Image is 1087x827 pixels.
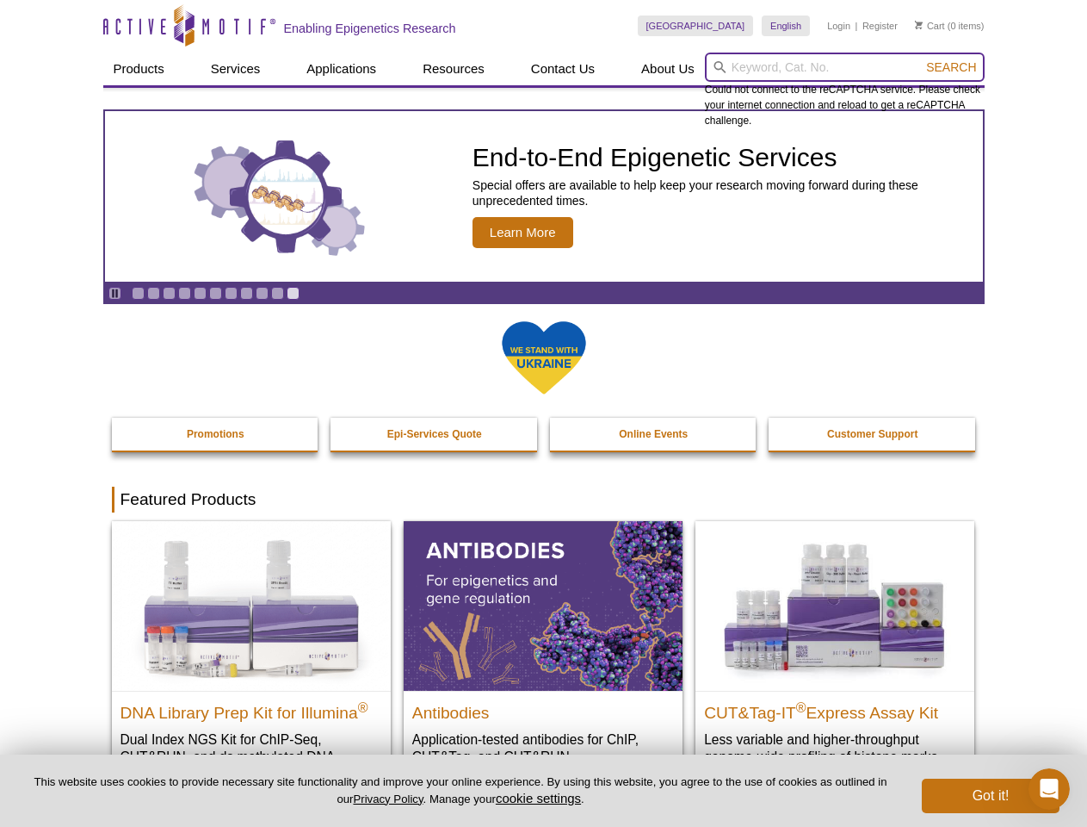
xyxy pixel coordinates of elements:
img: Your Cart [915,21,923,29]
div: Could not connect to the reCAPTCHA service. Please check your internet connection and reload to g... [705,53,985,128]
img: We Stand With Ukraine [501,320,587,396]
a: Go to slide 2 [147,287,160,300]
a: Go to slide 7 [225,287,238,300]
a: Go to slide 11 [287,287,300,300]
button: Search [921,59,981,75]
strong: Epi-Services Quote [387,428,482,440]
strong: Customer Support [827,428,917,440]
img: CUT&Tag-IT® Express Assay Kit [695,521,974,690]
iframe: Intercom live chat [1028,768,1070,810]
strong: Promotions [187,428,244,440]
button: cookie settings [496,791,581,805]
a: [GEOGRAPHIC_DATA] [638,16,754,36]
a: Toggle autoplay [108,287,121,300]
a: Privacy Policy [353,793,423,805]
p: Less variable and higher-throughput genome-wide profiling of histone marks​. [704,731,966,766]
a: Epi-Services Quote [330,418,539,451]
sup: ® [358,700,368,714]
h2: Enabling Epigenetics Research [284,21,456,36]
a: Register [862,20,898,32]
a: Go to slide 1 [132,287,145,300]
h2: CUT&Tag-IT Express Assay Kit [704,696,966,722]
li: | [855,16,858,36]
a: CUT&Tag-IT® Express Assay Kit CUT&Tag-IT®Express Assay Kit Less variable and higher-throughput ge... [695,521,974,782]
span: Search [926,60,976,74]
a: Applications [296,53,386,85]
p: Application-tested antibodies for ChIP, CUT&Tag, and CUT&RUN. [412,731,674,766]
img: All Antibodies [404,521,682,690]
a: Products [103,53,175,85]
a: Go to slide 4 [178,287,191,300]
a: Cart [915,20,945,32]
h2: Featured Products [112,487,976,513]
button: Got it! [922,779,1059,813]
p: This website uses cookies to provide necessary site functionality and improve your online experie... [28,774,893,807]
a: Login [827,20,850,32]
a: Go to slide 8 [240,287,253,300]
img: DNA Library Prep Kit for Illumina [112,521,391,690]
a: Resources [412,53,495,85]
a: Go to slide 9 [256,287,269,300]
p: Dual Index NGS Kit for ChIP-Seq, CUT&RUN, and ds methylated DNA assays. [120,731,382,783]
a: Online Events [550,418,758,451]
a: DNA Library Prep Kit for Illumina DNA Library Prep Kit for Illumina® Dual Index NGS Kit for ChIP-... [112,521,391,799]
a: Go to slide 3 [163,287,176,300]
a: Customer Support [769,418,977,451]
sup: ® [796,700,806,714]
a: Services [201,53,271,85]
h2: Antibodies [412,696,674,722]
a: English [762,16,810,36]
a: Go to slide 5 [194,287,207,300]
a: Promotions [112,418,320,451]
input: Keyword, Cat. No. [705,53,985,82]
a: About Us [631,53,705,85]
a: Go to slide 10 [271,287,284,300]
li: (0 items) [915,16,985,36]
h2: DNA Library Prep Kit for Illumina [120,696,382,722]
a: Contact Us [521,53,605,85]
a: All Antibodies Antibodies Application-tested antibodies for ChIP, CUT&Tag, and CUT&RUN. [404,521,682,782]
a: Go to slide 6 [209,287,222,300]
strong: Online Events [619,428,688,440]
